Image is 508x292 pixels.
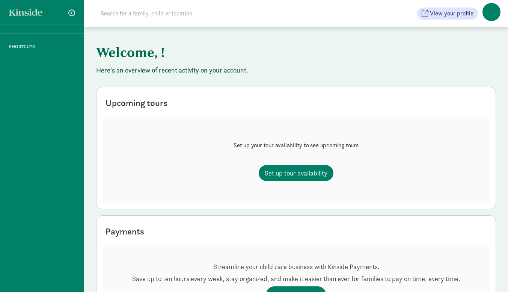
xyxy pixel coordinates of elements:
span: View your profile [430,9,473,18]
span: Set up tour availability [265,168,327,178]
input: Search for a family, child or location [96,6,307,21]
button: View your profile [417,8,478,20]
p: Streamline your child care business with Kinside Payments. [132,262,460,271]
h1: Welcome, ! [96,39,468,66]
a: Set up tour availability [259,165,333,181]
p: Here's an overview of recent activity on your account. [96,66,496,75]
div: Payments [106,225,144,238]
div: Upcoming tours [106,96,167,110]
p: Set up your tour availability to see upcoming tours [234,141,359,150]
p: Save up to ten hours every week, stay organized, and make it easier than ever for families to pay... [132,274,460,283]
